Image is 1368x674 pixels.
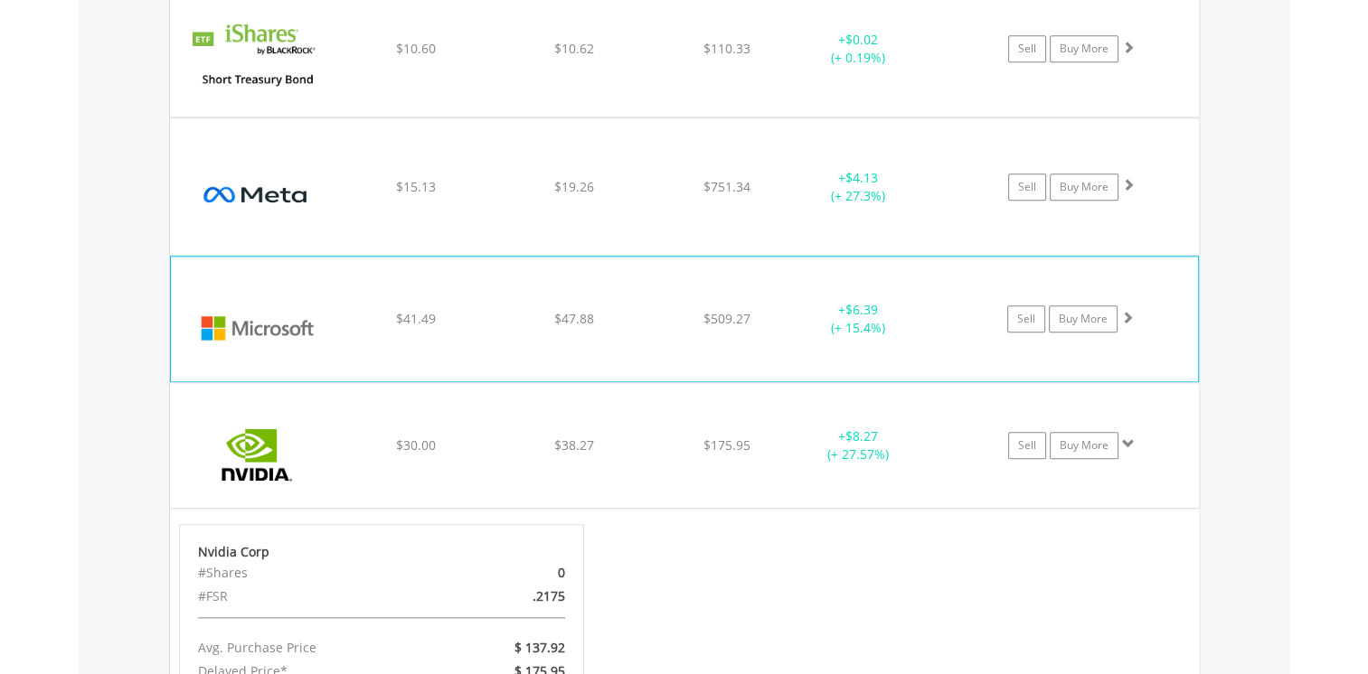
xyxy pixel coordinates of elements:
[179,4,335,112] img: EQU.US.SHV.png
[184,561,448,585] div: #Shares
[180,279,335,377] img: EQU.US.MSFT.png
[703,310,750,327] span: $509.27
[1008,35,1046,62] a: Sell
[179,141,335,249] img: EQU.US.META.png
[1008,173,1046,201] a: Sell
[703,40,750,57] span: $110.33
[184,636,448,660] div: Avg. Purchase Price
[1049,305,1118,332] a: Buy More
[184,585,448,608] div: #FSR
[790,31,927,67] div: + (+ 0.19%)
[514,639,565,656] span: $ 137.92
[703,178,750,195] span: $751.34
[703,436,750,454] span: $175.95
[1008,432,1046,459] a: Sell
[789,301,925,337] div: + (+ 15.4%)
[447,561,578,585] div: 0
[1050,35,1118,62] a: Buy More
[790,427,927,463] div: + (+ 27.57%)
[554,40,594,57] span: $10.62
[447,585,578,608] div: .2175
[395,178,435,195] span: $15.13
[1007,305,1045,332] a: Sell
[396,310,436,327] span: $41.49
[844,301,877,318] span: $6.39
[845,169,878,186] span: $4.13
[554,178,594,195] span: $19.26
[790,169,927,205] div: + (+ 27.3%)
[1050,173,1118,201] a: Buy More
[845,427,878,445] span: $8.27
[395,40,435,57] span: $10.60
[179,406,335,503] img: EQU.US.NVDA.png
[554,436,594,454] span: $38.27
[198,543,565,561] div: Nvidia Corp
[554,310,594,327] span: $47.88
[395,436,435,454] span: $30.00
[845,31,878,48] span: $0.02
[1050,432,1118,459] a: Buy More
